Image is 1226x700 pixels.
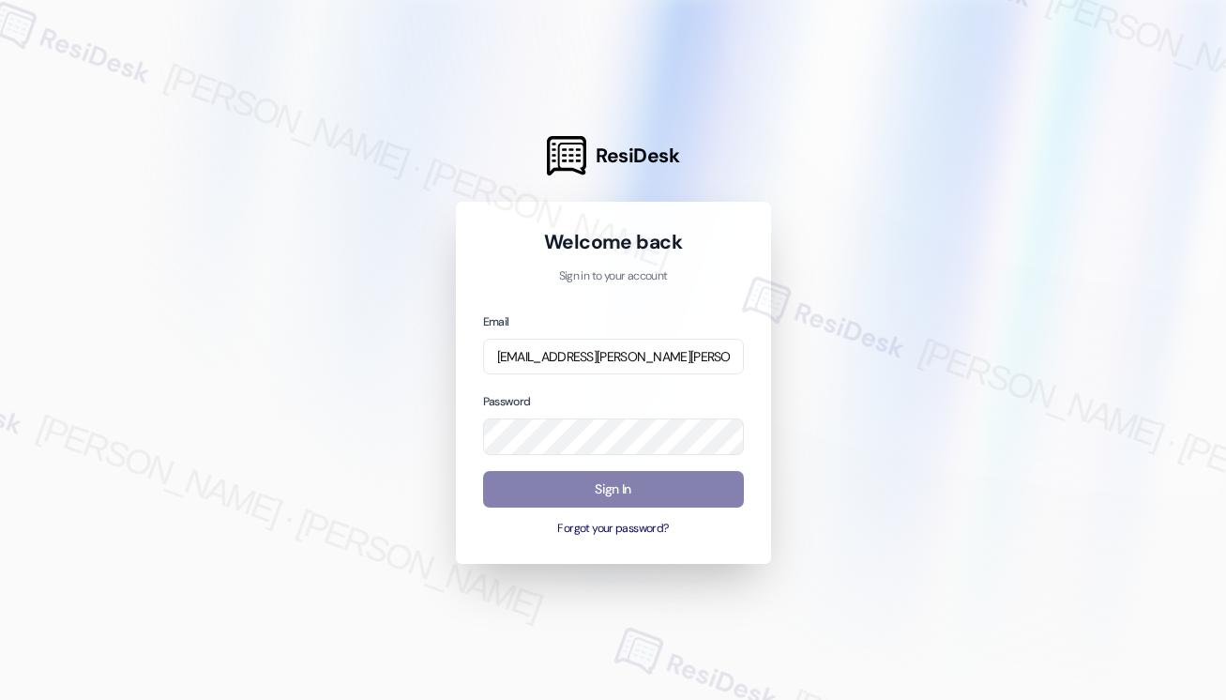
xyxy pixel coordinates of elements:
[483,394,531,409] label: Password
[483,314,509,329] label: Email
[596,143,679,169] span: ResiDesk
[483,268,744,285] p: Sign in to your account
[483,229,744,255] h1: Welcome back
[483,471,744,508] button: Sign In
[547,136,586,175] img: ResiDesk Logo
[483,339,744,375] input: name@example.com
[483,521,744,538] button: Forgot your password?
